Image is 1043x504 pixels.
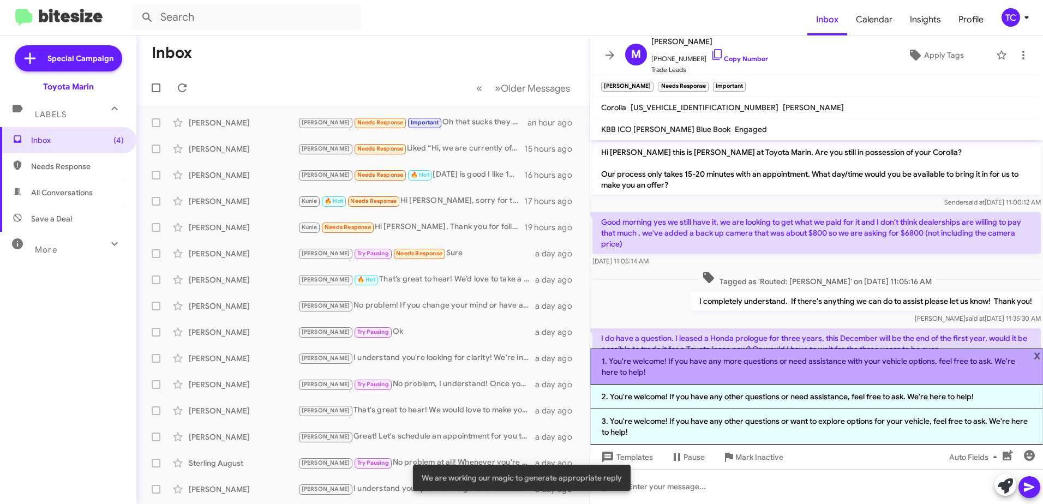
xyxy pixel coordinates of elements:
[298,221,524,233] div: Hi [PERSON_NAME], Thank you for following up. I received the quote from your sales team and appre...
[189,301,298,311] div: [PERSON_NAME]
[966,314,985,322] span: said at
[592,328,1041,359] p: I do have a question. I leased a Honda prologue for three years, this December will be the end of...
[535,274,581,285] div: a day ago
[651,35,768,48] span: [PERSON_NAME]
[735,447,783,467] span: Mark Inactive
[357,119,404,126] span: Needs Response
[35,110,67,119] span: Labels
[298,299,535,312] div: No problem! If you change your mind or have any questions about your Tacoma Double Cab, feel free...
[357,250,389,257] span: Try Pausing
[528,117,581,128] div: an hour ago
[691,291,1041,311] p: I completely understand. If there's anything we can do to assist please let us know! Thank you!
[535,301,581,311] div: a day ago
[698,271,936,287] span: Tagged as 'Routed: [PERSON_NAME]' on [DATE] 11:05:16 AM
[880,45,991,65] button: Apply Tags
[651,48,768,64] span: [PHONE_NUMBER]
[350,197,397,205] span: Needs Response
[298,430,535,443] div: Great! Let's schedule an appointment for you to bring in your Model S. What day and time works be...
[302,407,350,414] span: [PERSON_NAME]
[302,171,350,178] span: [PERSON_NAME]
[711,55,768,63] a: Copy Number
[47,53,113,64] span: Special Campaign
[411,119,439,126] span: Important
[601,124,730,134] span: KBB ICO [PERSON_NAME] Blue Book
[298,116,528,129] div: Oh that sucks they didn't tell us that, thank you for for the transparency
[302,250,350,257] span: [PERSON_NAME]
[470,77,577,99] nav: Page navigation example
[524,222,581,233] div: 19 hours ago
[325,197,343,205] span: 🔥 Hot
[807,4,847,35] a: Inbox
[298,195,524,207] div: Hi [PERSON_NAME], sorry for the no show, would it be good to drop by [DATE], likely between noon-2
[357,328,389,335] span: Try Pausing
[592,212,1041,254] p: Good morning yes we still have it, we are looking to get what we paid for it and I don't think de...
[524,196,581,207] div: 17 hours ago
[495,81,501,95] span: »
[783,103,844,112] span: [PERSON_NAME]
[325,224,371,231] span: Needs Response
[189,117,298,128] div: [PERSON_NAME]
[535,431,581,442] div: a day ago
[189,143,298,154] div: [PERSON_NAME]
[357,145,404,152] span: Needs Response
[302,224,317,231] span: Kunle
[924,45,964,65] span: Apply Tags
[992,8,1031,27] button: TC
[189,405,298,416] div: [PERSON_NAME]
[592,142,1041,195] p: Hi [PERSON_NAME] this is [PERSON_NAME] at Toyota Marin. Are you still in possession of your Corol...
[31,135,124,146] span: Inbox
[298,483,535,495] div: I understand your position. To get a fair assessment and an accurate offer, let’s schedule a time...
[966,198,985,206] span: said at
[302,328,350,335] span: [PERSON_NAME]
[684,447,705,467] span: Pause
[1034,349,1041,362] span: x
[302,381,350,388] span: [PERSON_NAME]
[189,379,298,390] div: [PERSON_NAME]
[651,64,768,75] span: Trade Leads
[535,327,581,338] div: a day ago
[298,142,524,155] div: Liked “Hi, we are currently offering $2000 off the MSRP. When are you available to come in to che...
[940,447,1010,467] button: Auto Fields
[535,353,581,364] div: a day ago
[590,349,1043,385] li: 1. You're welcome! If you have any more questions or need assistance with your vehicle options, f...
[658,82,708,92] small: Needs Response
[357,459,389,466] span: Try Pausing
[298,352,535,364] div: I understand you're looking for clarity! We're interested in buying your Impreza. Would you like ...
[113,135,124,146] span: (4)
[357,276,376,283] span: 🔥 Hot
[189,458,298,469] div: Sterling August
[298,169,524,181] div: [DATE] is good I like 10am
[302,276,350,283] span: [PERSON_NAME]
[189,248,298,259] div: [PERSON_NAME]
[189,222,298,233] div: [PERSON_NAME]
[411,171,429,178] span: 🔥 Hot
[599,447,653,467] span: Templates
[590,409,1043,445] li: 3. You're welcome! If you have any other questions or want to explore options for your vehicle, f...
[949,447,1002,467] span: Auto Fields
[847,4,901,35] span: Calendar
[189,431,298,442] div: [PERSON_NAME]
[298,273,535,286] div: That’s great to hear! We’d love to take a look at your Ls and make you an offer. When can you com...
[1002,8,1020,27] div: TC
[535,405,581,416] div: a day ago
[189,353,298,364] div: [PERSON_NAME]
[470,77,489,99] button: Previous
[950,4,992,35] span: Profile
[302,302,350,309] span: [PERSON_NAME]
[189,484,298,495] div: [PERSON_NAME]
[31,187,93,198] span: All Conversations
[302,355,350,362] span: [PERSON_NAME]
[476,81,482,95] span: «
[713,82,746,92] small: Important
[524,143,581,154] div: 15 hours ago
[501,82,570,94] span: Older Messages
[15,45,122,71] a: Special Campaign
[35,245,57,255] span: More
[592,257,649,265] span: [DATE] 11:05:14 AM
[535,248,581,259] div: a day ago
[357,171,404,178] span: Needs Response
[302,459,350,466] span: [PERSON_NAME]
[901,4,950,35] a: Insights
